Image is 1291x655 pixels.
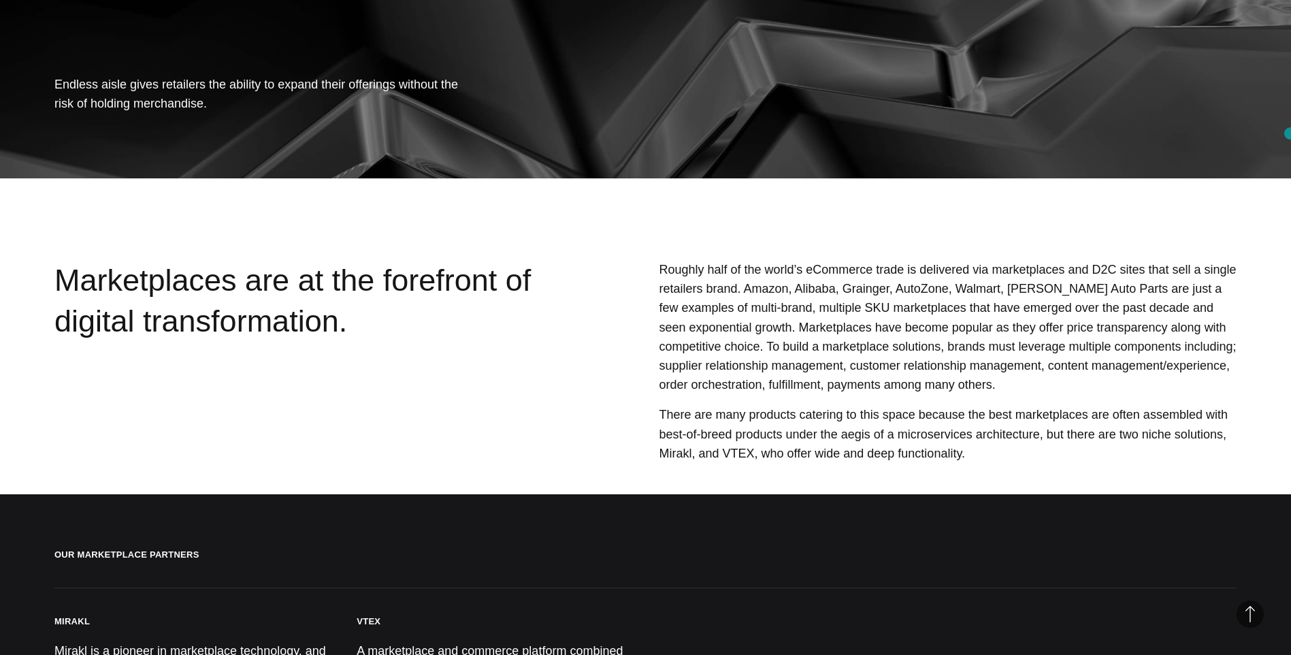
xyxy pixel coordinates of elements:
[54,75,463,113] h1: Endless aisle gives retailers the ability to expand their offerings without the risk of holding m...
[1237,601,1264,628] button: Back to Top
[357,616,380,627] h3: VTEX
[659,260,1237,394] p: Roughly half of the world’s eCommerce trade is delivered via marketplaces and D2C sites that sell...
[54,549,1237,588] h2: Our Marketplace Partners
[54,260,531,467] div: Marketplaces are at the forefront of digital transformation.
[659,405,1237,463] p: There are many products catering to this space because the best marketplaces are often assembled ...
[54,616,90,627] h3: Mirakl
